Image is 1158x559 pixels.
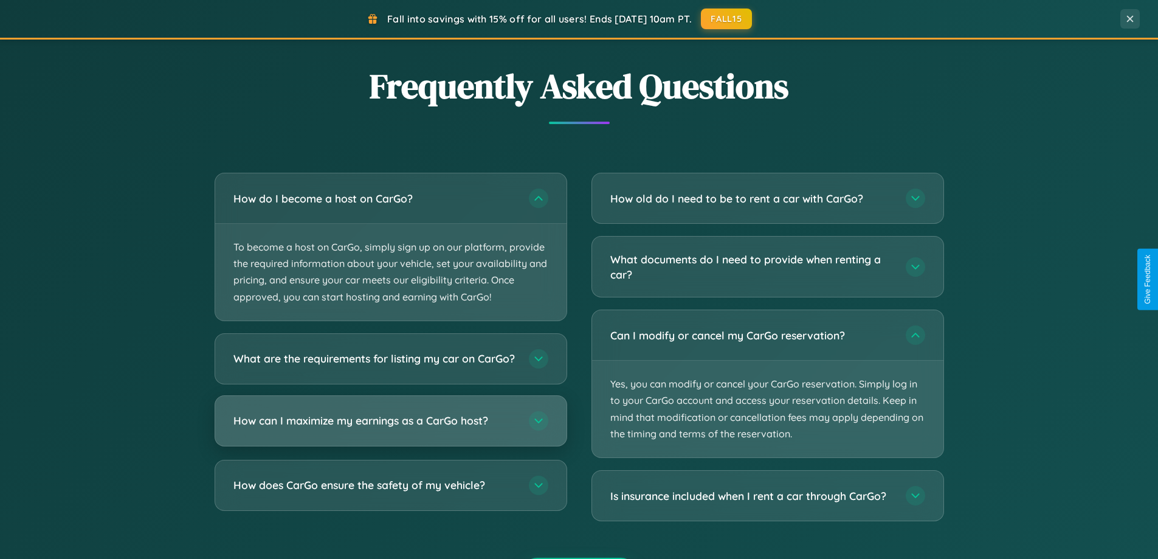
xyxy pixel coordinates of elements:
h3: What documents do I need to provide when renting a car? [610,252,894,282]
h3: How do I become a host on CarGo? [233,191,517,206]
span: Fall into savings with 15% off for all users! Ends [DATE] 10am PT. [387,13,692,25]
div: Give Feedback [1143,255,1152,304]
h3: How does CarGo ensure the safety of my vehicle? [233,477,517,493]
p: To become a host on CarGo, simply sign up on our platform, provide the required information about... [215,224,567,321]
h3: Can I modify or cancel my CarGo reservation? [610,328,894,343]
h3: Is insurance included when I rent a car through CarGo? [610,488,894,504]
h3: What are the requirements for listing my car on CarGo? [233,351,517,366]
p: Yes, you can modify or cancel your CarGo reservation. Simply log in to your CarGo account and acc... [592,361,943,457]
h3: How old do I need to be to rent a car with CarGo? [610,191,894,206]
button: FALL15 [701,9,752,29]
h2: Frequently Asked Questions [215,63,944,109]
h3: How can I maximize my earnings as a CarGo host? [233,413,517,428]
